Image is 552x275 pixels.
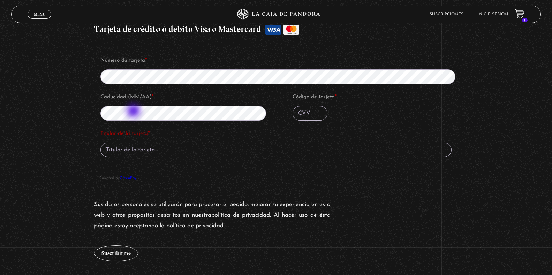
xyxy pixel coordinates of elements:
[211,212,270,218] a: política de privacidad
[120,176,136,180] a: GreenPay
[477,12,508,16] a: Inicie sesión
[100,129,452,139] label: Titular de la tarjeta
[430,12,463,16] a: Suscripciones
[100,92,269,102] label: Caducidad (MM/AA)
[100,143,452,157] input: Titular de la tarjeta
[293,92,461,102] label: Código de tarjeta
[293,106,327,121] input: CVV
[94,199,331,231] p: Sus datos personales se utilizarán para procesar el pedido, mejorar su experiencia en esta web y ...
[515,9,524,19] a: 1
[94,245,138,261] button: Suscribirme
[31,18,48,23] span: Cerrar
[99,172,453,182] span: Powered by
[100,55,461,66] label: Número de tarjeta
[94,21,458,38] label: Tarjeta de crédito ó débito Visa o Mastercard
[34,12,45,16] span: Menu
[522,18,528,22] span: 1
